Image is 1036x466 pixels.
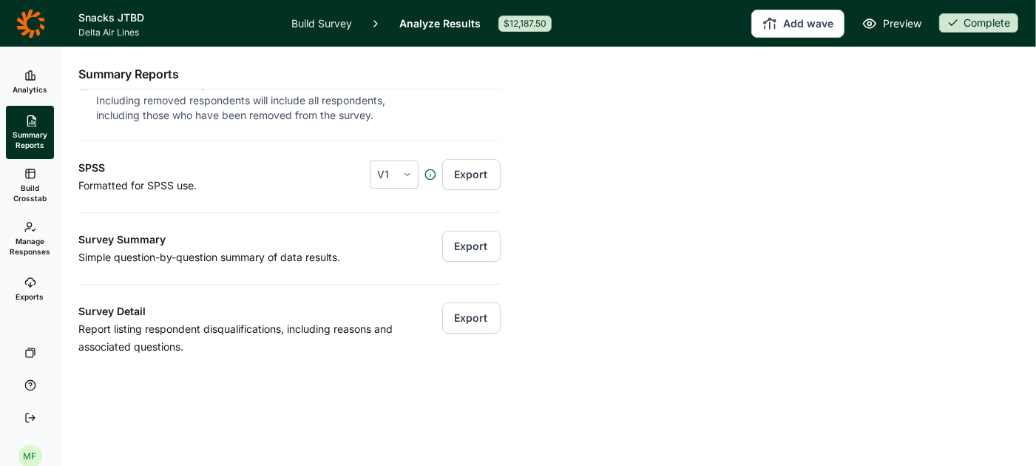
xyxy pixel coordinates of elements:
button: Complete [939,13,1018,34]
h3: SPSS [78,159,291,177]
span: Build Crosstab [12,183,48,203]
p: Report listing respondent disqualifications, including reasons and associated questions. [78,320,409,356]
span: Summary Reports [12,129,48,150]
h2: Summary Reports [78,65,179,83]
h3: Survey Detail [78,303,409,320]
button: Add wave [751,10,844,38]
a: Build Crosstab [6,159,54,212]
button: Export [442,303,501,334]
a: Summary Reports [6,106,54,159]
a: Analytics [6,58,54,106]
h3: Survey Summary [78,231,409,249]
a: Exports [6,266,54,313]
div: Including removed respondents will include all respondents, including those who have been removed... [96,93,391,123]
button: Export [442,159,501,190]
span: Delta Air Lines [78,27,274,38]
span: Analytics [13,84,47,95]
p: Formatted for SPSS use. [78,177,291,195]
a: Manage Responses [6,212,54,266]
span: Preview [883,15,921,33]
span: Manage Responses [10,236,50,257]
span: Exports [16,291,44,302]
div: $12,187.50 [498,16,552,32]
button: Export [442,231,501,262]
div: Complete [939,13,1018,33]
p: Simple question-by-question summary of data results. [78,249,409,266]
h1: Snacks JTBD [78,9,274,27]
a: Preview [862,15,921,33]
